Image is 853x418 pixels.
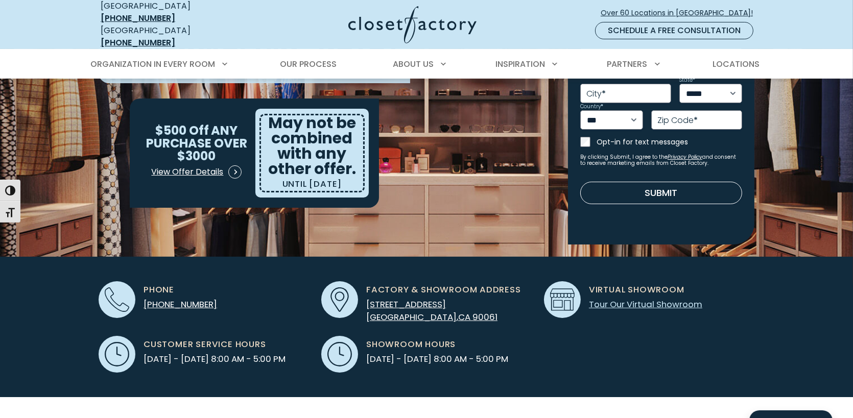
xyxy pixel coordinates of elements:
span: $500 Off [155,122,209,139]
span: Showroom Hours [366,338,456,351]
span: 90061 [472,311,497,323]
span: View Offer Details [151,166,223,178]
a: [PHONE_NUMBER] [144,298,217,310]
small: By clicking Submit, I agree to the and consent to receive marketing emails from Closet Factory. [580,154,742,166]
a: [STREET_ADDRESS] [GEOGRAPHIC_DATA],CA 90061 [366,298,497,323]
span: [DATE] - [DATE] 8:00 AM - 5:00 PM [366,353,508,365]
a: Tour Our Virtual Showroom [589,298,702,310]
label: Zip Code [657,116,698,125]
span: [DATE] - [DATE] 8:00 AM - 5:00 PM [144,353,286,365]
label: State [679,78,695,83]
span: CA [458,311,470,323]
a: [PHONE_NUMBER] [101,37,175,48]
p: UNTIL [DATE] [282,177,342,191]
a: View Offer Details [151,162,242,182]
span: Customer Service Hours [144,338,266,351]
span: Virtual Showroom [589,283,684,296]
span: Phone [144,283,174,296]
img: Showroom icon [550,287,575,312]
img: Closet Factory Logo [348,6,477,43]
span: May not be combined with any other offer. [268,112,356,180]
label: City [586,90,606,98]
span: Organization in Every Room [90,58,215,70]
label: Opt-in for text messages [597,137,742,147]
button: Submit [580,182,742,204]
span: Partners [607,58,648,70]
a: Schedule a Free Consultation [595,22,753,39]
div: [GEOGRAPHIC_DATA] [101,24,249,49]
span: ANY PURCHASE OVER $3000 [146,122,247,164]
label: Country [580,104,603,109]
a: [PHONE_NUMBER] [101,12,175,24]
nav: Primary Menu [83,50,770,79]
span: [STREET_ADDRESS] [366,298,446,310]
span: About Us [393,58,434,70]
a: Privacy Policy [668,153,702,161]
span: Factory & Showroom Address [366,283,521,296]
span: Over 60 Locations in [GEOGRAPHIC_DATA]! [601,8,761,18]
span: Locations [713,58,760,70]
a: Over 60 Locations in [GEOGRAPHIC_DATA]! [600,4,762,22]
span: [GEOGRAPHIC_DATA] [366,311,457,323]
span: Inspiration [495,58,545,70]
span: Our Process [280,58,337,70]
